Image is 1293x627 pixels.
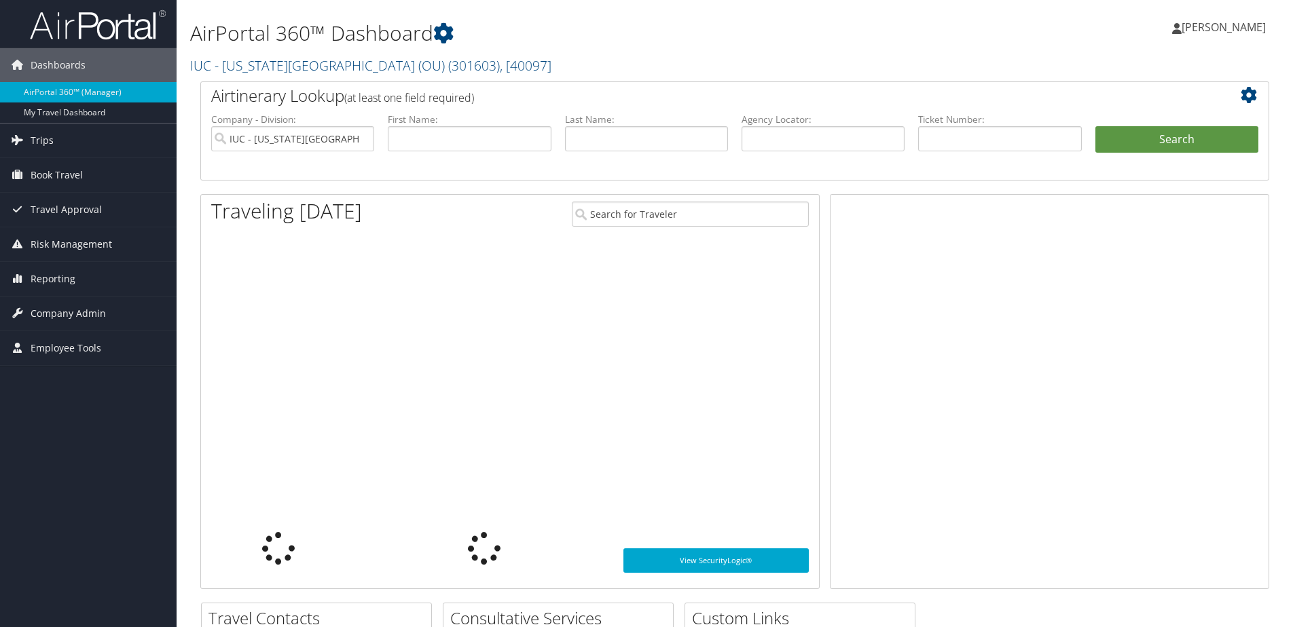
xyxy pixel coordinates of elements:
[388,113,551,126] label: First Name:
[31,227,112,261] span: Risk Management
[211,197,362,225] h1: Traveling [DATE]
[344,90,474,105] span: (at least one field required)
[31,158,83,192] span: Book Travel
[31,48,86,82] span: Dashboards
[190,56,551,75] a: IUC - [US_STATE][GEOGRAPHIC_DATA] (OU)
[31,193,102,227] span: Travel Approval
[31,331,101,365] span: Employee Tools
[623,548,809,573] a: View SecurityLogic®
[31,262,75,296] span: Reporting
[918,113,1081,126] label: Ticket Number:
[1182,20,1266,35] span: [PERSON_NAME]
[211,84,1169,107] h2: Airtinerary Lookup
[500,56,551,75] span: , [ 40097 ]
[1095,126,1258,153] button: Search
[31,297,106,330] span: Company Admin
[190,19,916,47] h1: AirPortal 360™ Dashboard
[572,202,809,227] input: Search for Traveler
[30,9,166,41] img: airportal-logo.png
[31,123,54,157] span: Trips
[742,113,905,126] label: Agency Locator:
[1172,7,1279,47] a: [PERSON_NAME]
[448,56,500,75] span: ( 301603 )
[211,113,374,126] label: Company - Division:
[565,113,728,126] label: Last Name:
